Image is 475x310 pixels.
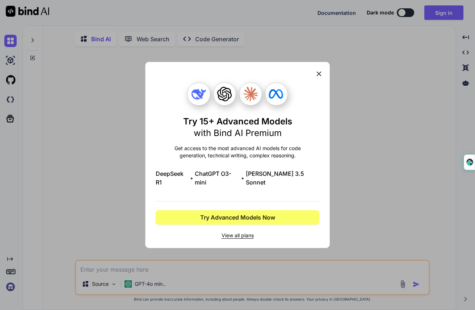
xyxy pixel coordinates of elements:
[194,128,282,138] span: with Bind AI Premium
[192,87,206,101] img: Deepseek
[156,145,319,159] p: Get access to the most advanced AI models for code generation, technical writing, complex reasoning.
[156,210,319,225] button: Try Advanced Models Now
[156,169,189,187] span: DeepSeek R1
[241,174,244,182] span: •
[156,232,319,239] span: View all plans
[200,213,275,222] span: Try Advanced Models Now
[195,169,240,187] span: ChatGPT O3-mini
[190,174,193,182] span: •
[183,116,292,139] h1: Try 15+ Advanced Models
[246,169,319,187] span: [PERSON_NAME] 3.5 Sonnet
